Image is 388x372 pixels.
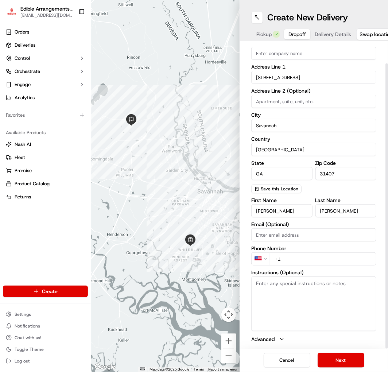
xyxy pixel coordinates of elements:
img: 1736555255976-a54dd68f-1ca7-489b-9aae-adbdc363a1c4 [7,70,20,83]
a: Analytics [3,92,88,104]
input: Apartment, suite, unit, etc. [251,95,376,108]
label: First Name [251,198,313,203]
span: Create [42,288,58,295]
button: Keyboard shortcuts [140,367,145,371]
div: Favorites [3,109,88,121]
label: Address Line 2 (Optional) [251,88,376,93]
div: 📗 [7,106,13,112]
a: Open this area in Google Maps (opens a new window) [93,363,117,372]
span: Map data ©2025 Google [150,367,189,371]
input: Enter country [251,143,376,156]
label: Advanced [251,336,275,343]
button: Settings [3,309,88,319]
a: Powered byPylon [51,123,88,129]
label: Country [251,136,376,142]
button: Engage [3,79,88,90]
button: Notifications [3,321,88,331]
button: Save this Location [251,185,302,193]
span: Save this Location [261,186,298,192]
span: Notifications [15,323,40,329]
span: Dropoff [288,31,306,38]
div: 💻 [62,106,67,112]
p: Welcome 👋 [7,29,133,41]
label: City [251,112,376,117]
span: Returns [15,194,31,200]
button: Map camera controls [221,307,236,322]
span: Knowledge Base [15,106,56,113]
input: Enter city [251,119,376,132]
button: Product Catalog [3,178,88,190]
a: Terms (opens in new tab) [194,367,204,371]
span: Product Catalog [15,181,50,187]
button: Start new chat [124,72,133,81]
button: Advanced [251,336,376,343]
div: Available Products [3,127,88,139]
span: Orders [15,29,29,35]
label: Zip Code [315,160,377,166]
button: Zoom out [221,349,236,363]
button: Log out [3,356,88,366]
span: Orchestrate [15,68,40,75]
a: 📗Knowledge Base [4,103,59,116]
input: Enter company name [251,47,376,60]
button: Orchestrate [3,66,88,77]
a: 💻API Documentation [59,103,120,116]
label: Instructions (Optional) [251,270,376,275]
label: Address Line 1 [251,64,376,69]
input: Enter email address [251,228,376,241]
label: Last Name [315,198,377,203]
span: Chat with us! [15,335,41,341]
button: Create [3,286,88,297]
label: Email (Optional) [251,222,376,227]
a: Promise [6,167,85,174]
a: Nash AI [6,141,85,148]
button: Toggle Theme [3,344,88,354]
input: Got a question? Start typing here... [19,47,131,55]
label: State [251,160,313,166]
span: Control [15,55,30,62]
div: Start new chat [25,70,120,77]
span: API Documentation [69,106,117,113]
input: Enter state [251,167,313,180]
span: Toggle Theme [15,346,44,352]
button: Control [3,53,88,64]
button: Zoom in [221,334,236,348]
input: Enter zip code [315,167,377,180]
a: Report a map error [208,367,237,371]
h1: Create New Delivery [267,12,348,23]
a: Deliveries [3,39,88,51]
a: Product Catalog [6,181,85,187]
button: Next [318,353,364,368]
a: Orders [3,26,88,38]
button: Promise [3,165,88,177]
img: Google [93,363,117,372]
a: Fleet [6,154,85,161]
button: Nash AI [3,139,88,150]
img: Edible Arrangements - Savannah, GA [6,7,18,17]
span: Nash AI [15,141,31,148]
span: Pylon [73,124,88,129]
input: Enter address [251,71,376,84]
button: [EMAIL_ADDRESS][DOMAIN_NAME] [20,12,73,18]
span: Engage [15,81,31,88]
span: Settings [15,311,31,317]
button: Cancel [264,353,310,368]
label: Phone Number [251,246,376,251]
span: Log out [15,358,30,364]
span: Delivery Details [315,31,351,38]
div: We're available if you need us! [25,77,92,83]
span: Analytics [15,94,35,101]
button: Chat with us! [3,333,88,343]
span: Fleet [15,154,25,161]
button: Returns [3,191,88,203]
input: Enter phone number [270,252,376,266]
button: Edible Arrangements - Savannah, GAEdible Arrangements - [GEOGRAPHIC_DATA], [GEOGRAPHIC_DATA][EMAI... [3,3,75,20]
img: Nash [7,7,22,22]
a: Returns [6,194,85,200]
span: Pickup [256,31,272,38]
input: Enter last name [315,204,377,217]
span: Promise [15,167,32,174]
button: Edible Arrangements - [GEOGRAPHIC_DATA], [GEOGRAPHIC_DATA] [20,5,73,12]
